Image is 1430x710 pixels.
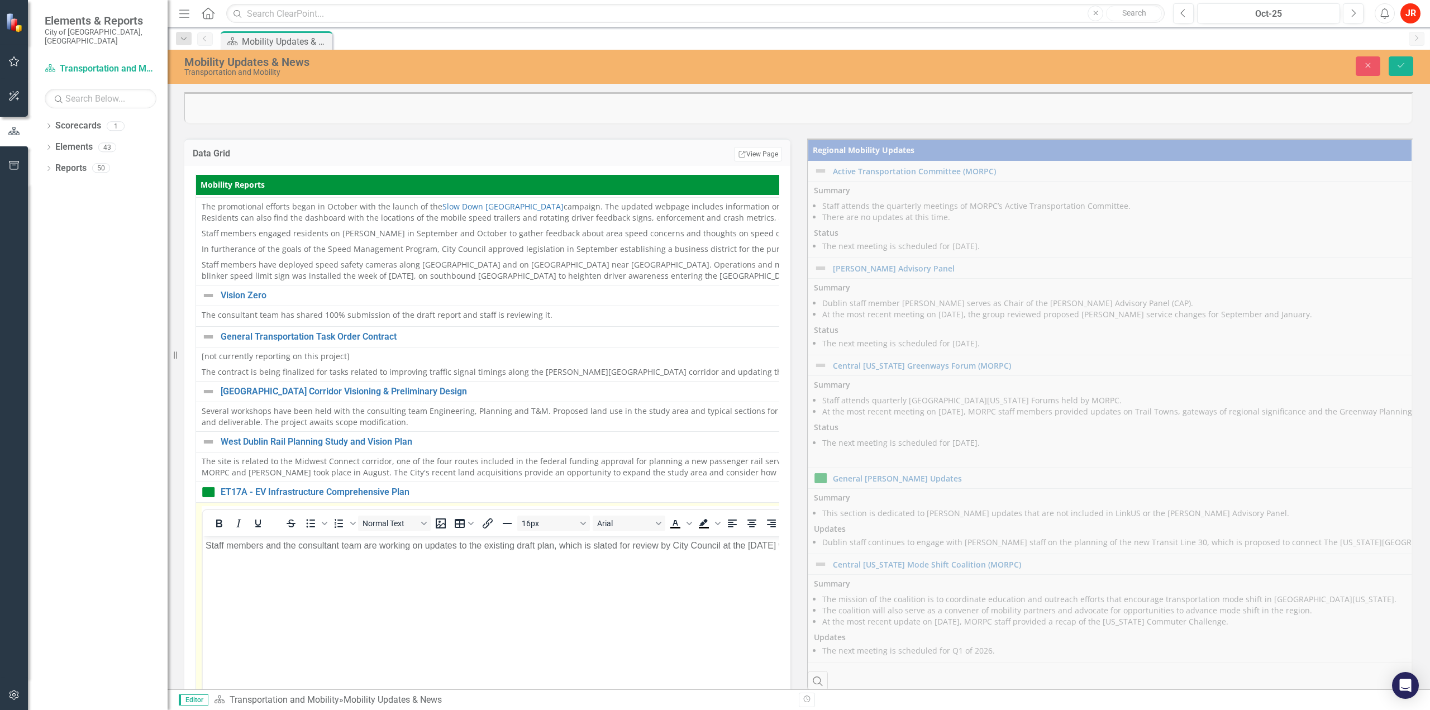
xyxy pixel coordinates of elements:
div: » [214,694,790,707]
div: Text color Black [666,516,694,531]
button: Font Arial [593,516,665,531]
button: Italic [229,516,248,531]
button: Strikethrough [282,516,301,531]
img: Not Defined [202,289,215,302]
button: Align center [742,516,761,531]
div: Mobility Updates & News [344,694,442,705]
a: Transportation and Mobility [45,63,156,75]
a: General Transportation Task Order Contract [221,332,1410,342]
img: Not Defined [202,385,215,398]
img: On Target [202,485,215,499]
div: Transportation and Mobility [184,68,881,77]
p: Staff members have deployed speed safety cameras along [GEOGRAPHIC_DATA] and on [GEOGRAPHIC_DATA]... [202,257,1410,282]
div: Oct-25 [1201,7,1336,21]
button: Insert image [431,516,450,531]
input: Search ClearPoint... [226,4,1165,23]
img: ClearPoint Strategy [6,13,25,32]
div: Background color Black [694,516,722,531]
a: View Page [734,147,782,161]
img: Not Defined [202,435,215,449]
div: 43 [98,142,116,152]
p: In furtherance of the goals of the Speed Management Program, City Council approved legislation in... [202,241,1410,257]
div: Mobility Updates & News [184,56,881,68]
a: Reports [55,162,87,175]
button: Block Normal Text [358,516,431,531]
span: Elements & Reports [45,14,156,27]
a: [GEOGRAPHIC_DATA] Corridor Visioning & Preliminary Design [221,387,1410,397]
button: Table [451,516,478,531]
a: West Dublin Rail Planning Study and Vision Plan [221,437,1410,447]
a: Elements [55,141,93,154]
span: Normal Text [363,519,417,528]
button: Align left [723,516,742,531]
div: Mobility Updates & News [242,35,330,49]
h3: Data Grid [193,149,442,159]
p: The consultant team has shared 100% submission of the draft report and staff is reviewing it. [202,309,1410,321]
a: Transportation and Mobility [230,694,339,705]
a: Scorecards [55,120,101,132]
button: JR [1400,3,1421,23]
span: 16px [522,519,576,528]
p: The site is related to the Midwest Connect corridor, one of the four routes included in the feder... [202,456,1410,478]
p: Several workshops have been held with the consulting team Engineering, Planning and T&M. Proposed... [202,406,1410,428]
div: 50 [92,164,110,173]
a: Vision Zero [221,290,1410,301]
button: Oct-25 [1197,3,1340,23]
span: A blinker speed limit sign was installed the week of [DATE], on southbound [GEOGRAPHIC_DATA] to h... [202,259,1395,281]
span: Arial [597,519,652,528]
p: The contract is being finalized for tasks related to improving traffic signal timings along the [... [202,364,1410,378]
button: Bold [209,516,228,531]
button: Horizontal line [498,516,517,531]
div: Open Intercom Messenger [1392,672,1419,699]
span: Editor [179,694,208,706]
a: Slow Down [GEOGRAPHIC_DATA] [442,201,564,212]
input: Search Below... [45,89,156,108]
button: Search [1106,6,1162,21]
p: Staff members engaged residents on [PERSON_NAME] in September and October to gather feedback abou... [202,226,1410,241]
div: Numbered list [330,516,357,531]
a: ET17A - EV Infrastructure Comprehensive Plan [221,487,1410,497]
small: City of [GEOGRAPHIC_DATA], [GEOGRAPHIC_DATA] [45,27,156,46]
div: 1 [107,121,125,131]
button: Insert/edit link [478,516,497,531]
img: Not Defined [202,330,215,344]
button: Align right [762,516,781,531]
span: Search [1122,8,1146,17]
p: The promotional efforts began in October with the launch of the campaign. The updated webpage inc... [202,201,1410,226]
div: Bullet list [301,516,329,531]
p: [not currently reporting on this project] [202,351,1410,364]
button: Underline [249,516,268,531]
button: Font size 16px [517,516,590,531]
